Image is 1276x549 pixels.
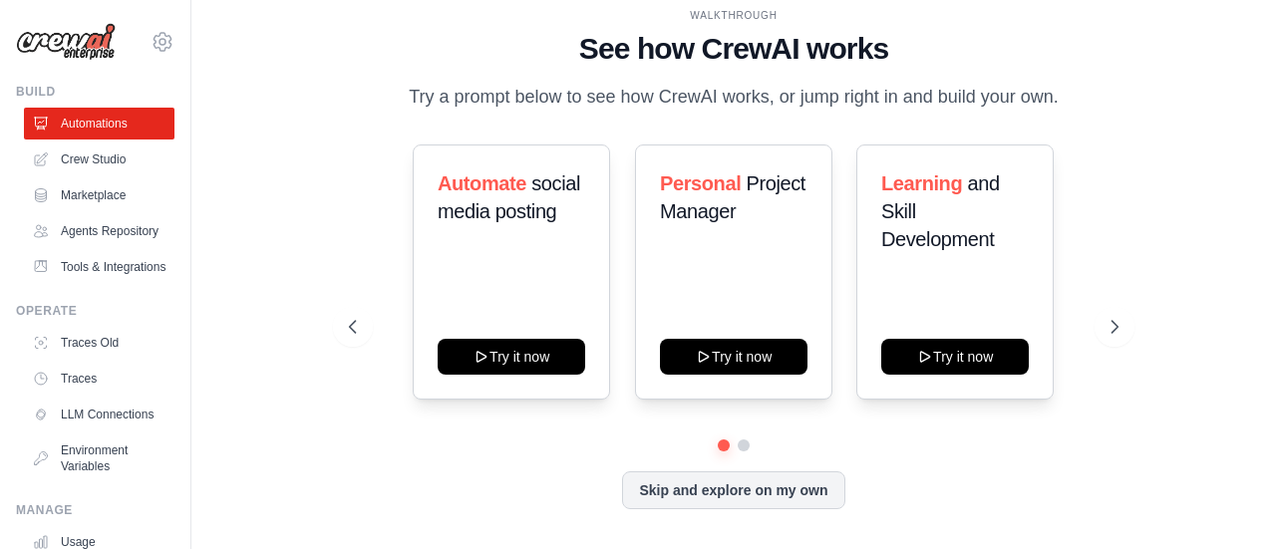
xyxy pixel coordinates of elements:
[660,172,741,194] span: Personal
[438,172,526,194] span: Automate
[881,172,1000,250] span: and Skill Development
[660,172,805,222] span: Project Manager
[399,83,1069,112] p: Try a prompt below to see how CrewAI works, or jump right in and build your own.
[24,215,174,247] a: Agents Repository
[16,84,174,100] div: Build
[881,172,962,194] span: Learning
[349,8,1117,23] div: WALKTHROUGH
[24,327,174,359] a: Traces Old
[349,31,1117,67] h1: See how CrewAI works
[24,179,174,211] a: Marketplace
[660,339,807,375] button: Try it now
[881,339,1029,375] button: Try it now
[24,363,174,395] a: Traces
[16,303,174,319] div: Operate
[438,339,585,375] button: Try it now
[16,23,116,61] img: Logo
[438,172,580,222] span: social media posting
[24,251,174,283] a: Tools & Integrations
[24,399,174,430] a: LLM Connections
[622,471,844,509] button: Skip and explore on my own
[24,143,174,175] a: Crew Studio
[16,502,174,518] div: Manage
[24,434,174,482] a: Environment Variables
[24,108,174,139] a: Automations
